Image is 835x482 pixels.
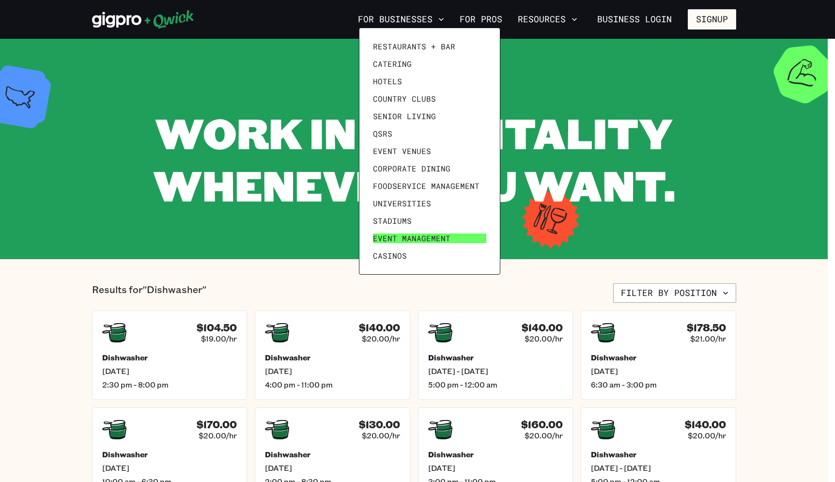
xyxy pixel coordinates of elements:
[373,199,431,208] span: Universities
[373,42,455,51] span: Restaurants + Bar
[373,59,412,69] span: Catering
[373,111,436,121] span: Senior Living
[373,146,431,156] span: Event Venues
[373,164,450,173] span: Corporate Dining
[373,216,412,226] span: Stadiums
[373,77,402,86] span: Hotels
[373,94,436,104] span: Country Clubs
[373,129,392,139] span: QSRs
[373,251,407,261] span: Casinos
[373,181,479,191] span: Foodservice Management
[373,233,450,243] span: Event Management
